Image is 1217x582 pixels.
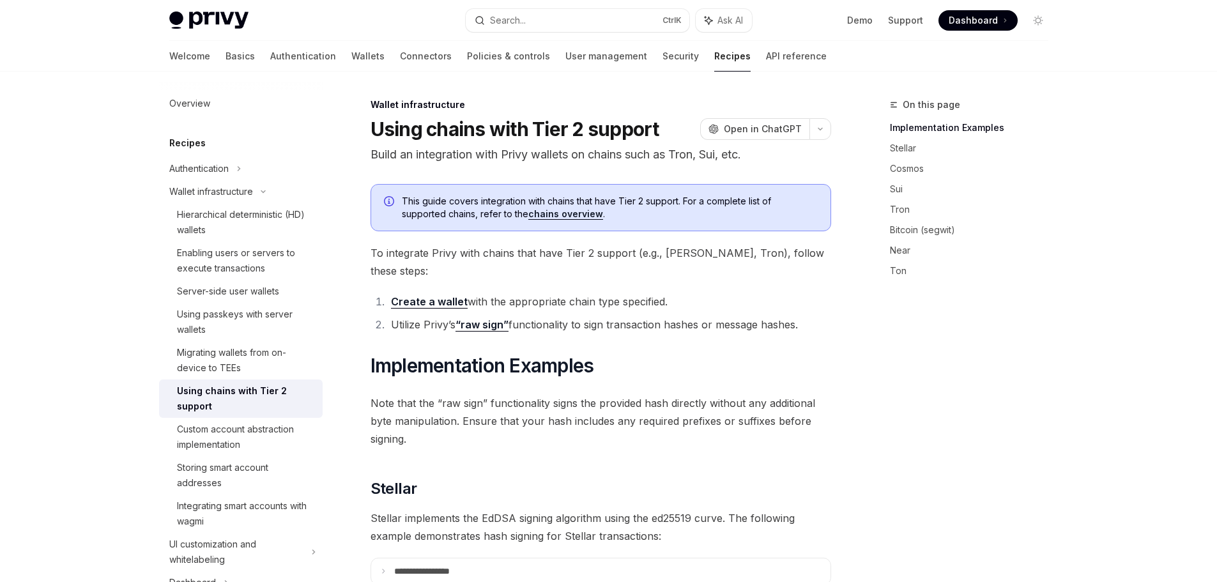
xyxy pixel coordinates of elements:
[402,195,818,220] span: This guide covers integration with chains that have Tier 2 support. For a complete list of suppor...
[177,383,315,414] div: Using chains with Tier 2 support
[169,537,303,567] div: UI customization and whitelabeling
[387,316,831,333] li: Utilize Privy’s functionality to sign transaction hashes or message hashes.
[384,196,397,209] svg: Info
[159,456,323,494] a: Storing smart account addresses
[890,199,1059,220] a: Tron
[159,280,323,303] a: Server-side user wallets
[177,207,315,238] div: Hierarchical deterministic (HD) wallets
[466,9,689,32] button: Search...CtrlK
[371,394,831,448] span: Note that the “raw sign” functionality signs the provided hash directly without any additional by...
[890,261,1059,281] a: Ton
[400,41,452,72] a: Connectors
[371,354,594,377] span: Implementation Examples
[903,97,960,112] span: On this page
[177,498,315,529] div: Integrating smart accounts with wagmi
[847,14,873,27] a: Demo
[717,14,743,27] span: Ask AI
[159,92,323,115] a: Overview
[1028,10,1048,31] button: Toggle dark mode
[159,494,323,533] a: Integrating smart accounts with wagmi
[226,41,255,72] a: Basics
[177,422,315,452] div: Custom account abstraction implementation
[159,241,323,280] a: Enabling users or servers to execute transactions
[351,41,385,72] a: Wallets
[159,379,323,418] a: Using chains with Tier 2 support
[490,13,526,28] div: Search...
[371,118,659,141] h1: Using chains with Tier 2 support
[169,41,210,72] a: Welcome
[890,179,1059,199] a: Sui
[696,9,752,32] button: Ask AI
[528,208,603,220] a: chains overview
[177,460,315,491] div: Storing smart account addresses
[700,118,809,140] button: Open in ChatGPT
[169,184,253,199] div: Wallet infrastructure
[890,118,1059,138] a: Implementation Examples
[270,41,336,72] a: Authentication
[714,41,751,72] a: Recipes
[371,509,831,545] span: Stellar implements the EdDSA signing algorithm using the ed25519 curve. The following example dem...
[169,135,206,151] h5: Recipes
[890,138,1059,158] a: Stellar
[169,161,229,176] div: Authentication
[159,341,323,379] a: Migrating wallets from on-device to TEEs
[177,245,315,276] div: Enabling users or servers to execute transactions
[662,15,682,26] span: Ctrl K
[565,41,647,72] a: User management
[169,96,210,111] div: Overview
[890,220,1059,240] a: Bitcoin (segwit)
[387,293,831,310] li: with the appropriate chain type specified.
[724,123,802,135] span: Open in ChatGPT
[455,318,509,332] a: “raw sign”
[371,98,831,111] div: Wallet infrastructure
[177,345,315,376] div: Migrating wallets from on-device to TEEs
[949,14,998,27] span: Dashboard
[177,284,279,299] div: Server-side user wallets
[169,11,249,29] img: light logo
[766,41,827,72] a: API reference
[371,479,417,499] span: Stellar
[890,158,1059,179] a: Cosmos
[159,203,323,241] a: Hierarchical deterministic (HD) wallets
[467,41,550,72] a: Policies & controls
[371,244,831,280] span: To integrate Privy with chains that have Tier 2 support (e.g., [PERSON_NAME], Tron), follow these...
[938,10,1018,31] a: Dashboard
[890,240,1059,261] a: Near
[159,303,323,341] a: Using passkeys with server wallets
[177,307,315,337] div: Using passkeys with server wallets
[391,295,468,309] a: Create a wallet
[662,41,699,72] a: Security
[159,418,323,456] a: Custom account abstraction implementation
[888,14,923,27] a: Support
[371,146,831,164] p: Build an integration with Privy wallets on chains such as Tron, Sui, etc.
